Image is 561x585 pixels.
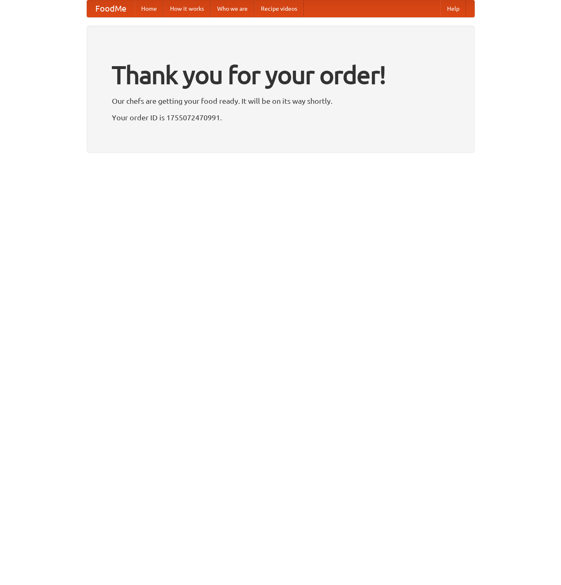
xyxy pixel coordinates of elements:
a: Recipe videos [254,0,304,17]
p: Our chefs are getting your food ready. It will be on its way shortly. [112,95,450,107]
a: Home [135,0,163,17]
h1: Thank you for your order! [112,55,450,95]
a: Who we are [211,0,254,17]
a: Help [440,0,466,17]
a: FoodMe [87,0,135,17]
a: How it works [163,0,211,17]
p: Your order ID is 1755072470991. [112,111,450,124]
